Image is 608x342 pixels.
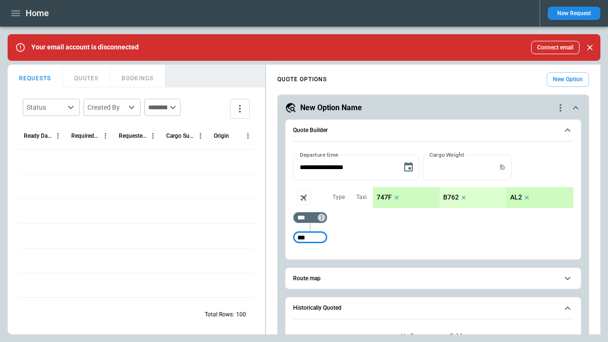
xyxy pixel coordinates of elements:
[429,151,464,159] label: Cargo Weight
[230,99,250,119] button: more
[548,7,600,20] button: New Request
[300,103,362,113] h5: New Option Name
[293,127,328,133] h6: Quote Builder
[356,193,367,201] p: Taxi
[214,133,229,139] div: Origin
[166,133,194,139] div: Cargo Summary
[87,103,125,112] div: Created By
[377,193,392,201] p: 747F
[194,130,207,142] button: Cargo Summary column menu
[293,212,327,223] div: Too short
[547,72,589,87] button: New Option
[297,190,311,205] span: Aircraft selection
[110,65,165,87] button: BOOKINGS
[373,187,573,208] div: scrollable content
[555,102,566,114] div: quote-option-actions
[71,133,99,139] div: Required Date & Time (UTC)
[293,120,573,142] button: Quote Builder
[443,193,459,201] p: B762
[63,65,110,87] button: QUOTES
[300,151,339,159] label: Departure time
[332,193,345,201] p: Type
[293,232,327,243] div: Too short
[293,268,573,289] button: Route map
[293,297,573,319] button: Historically Quoted
[285,102,581,114] button: New Option Namequote-option-actions
[531,41,579,54] button: Connect email
[236,311,246,319] p: 100
[500,163,505,171] p: lb
[293,155,573,248] div: Quote Builder
[119,133,147,139] div: Requested Route
[27,103,65,112] div: Status
[52,130,64,142] button: Ready Date & Time (UTC) column menu
[510,193,522,201] p: AL2
[99,130,112,142] button: Required Date & Time (UTC) column menu
[293,305,342,311] h6: Historically Quoted
[242,130,254,142] button: Origin column menu
[293,275,321,282] h6: Route map
[8,65,63,87] button: REQUESTS
[583,41,597,54] button: Close
[26,8,49,19] h1: Home
[399,158,418,177] button: Choose date, selected date is Sep 19, 2025
[277,77,327,82] h4: QUOTE OPTIONS
[31,43,139,51] p: Your email account is disconnected
[147,130,159,142] button: Requested Route column menu
[24,133,52,139] div: Ready Date & Time (UTC)
[583,37,597,58] div: dismiss
[205,311,234,319] p: Total Rows:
